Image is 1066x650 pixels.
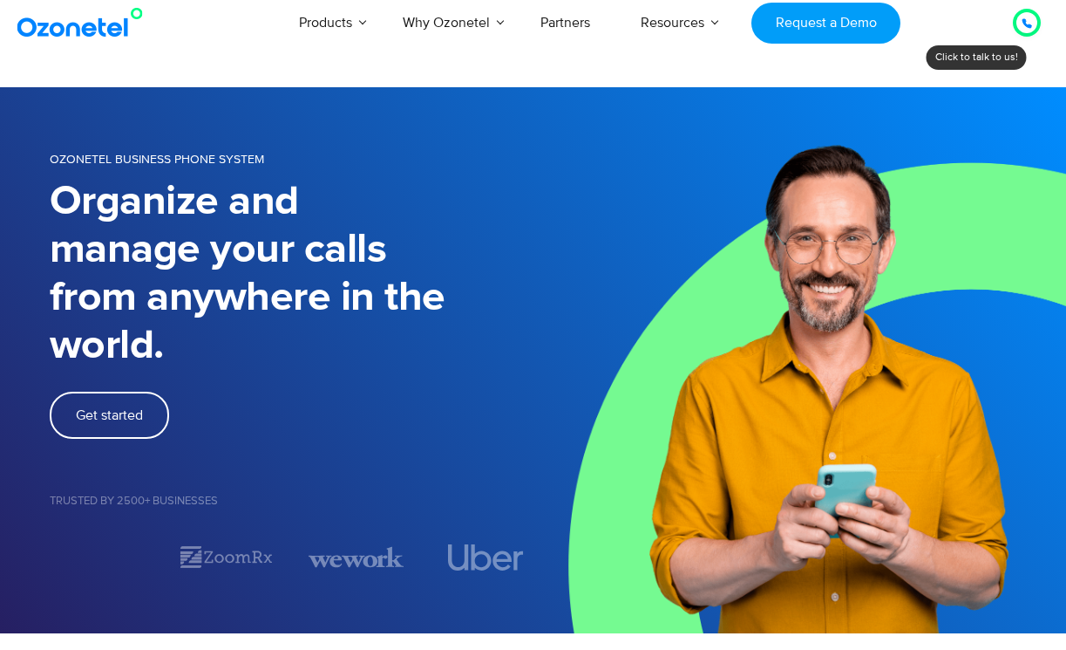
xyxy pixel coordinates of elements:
[179,542,274,572] div: 2 / 7
[50,178,533,370] h1: Organize and manage your calls from anywhere in the world.
[438,544,533,571] div: 4 / 7
[50,392,169,439] a: Get started
[751,3,900,44] a: Request a Demo
[309,542,404,572] div: 3 / 7
[50,496,533,507] h5: Trusted by 2500+ Businesses
[448,544,524,571] img: uber
[50,542,533,572] div: Image Carousel
[179,542,274,572] img: zoomrx
[50,547,145,568] div: 1 / 7
[309,542,404,572] img: wework
[50,152,264,167] span: OZONETEL BUSINESS PHONE SYSTEM
[76,408,143,422] span: Get started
